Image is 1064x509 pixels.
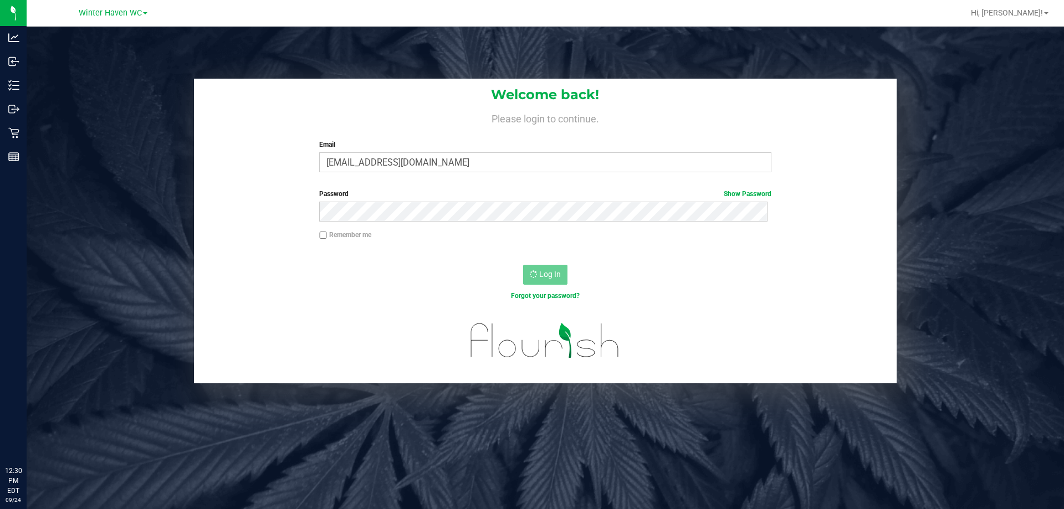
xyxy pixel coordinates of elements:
[523,265,567,285] button: Log In
[511,292,580,300] a: Forgot your password?
[319,140,771,150] label: Email
[319,190,349,198] span: Password
[8,151,19,162] inline-svg: Reports
[457,312,633,369] img: flourish_logo.svg
[5,466,22,496] p: 12:30 PM EDT
[8,56,19,67] inline-svg: Inbound
[539,270,561,279] span: Log In
[8,32,19,43] inline-svg: Analytics
[8,104,19,115] inline-svg: Outbound
[319,230,371,240] label: Remember me
[319,232,327,239] input: Remember me
[8,80,19,91] inline-svg: Inventory
[8,127,19,138] inline-svg: Retail
[194,88,897,102] h1: Welcome back!
[971,8,1043,17] span: Hi, [PERSON_NAME]!
[194,111,897,124] h4: Please login to continue.
[5,496,22,504] p: 09/24
[724,190,771,198] a: Show Password
[79,8,142,18] span: Winter Haven WC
